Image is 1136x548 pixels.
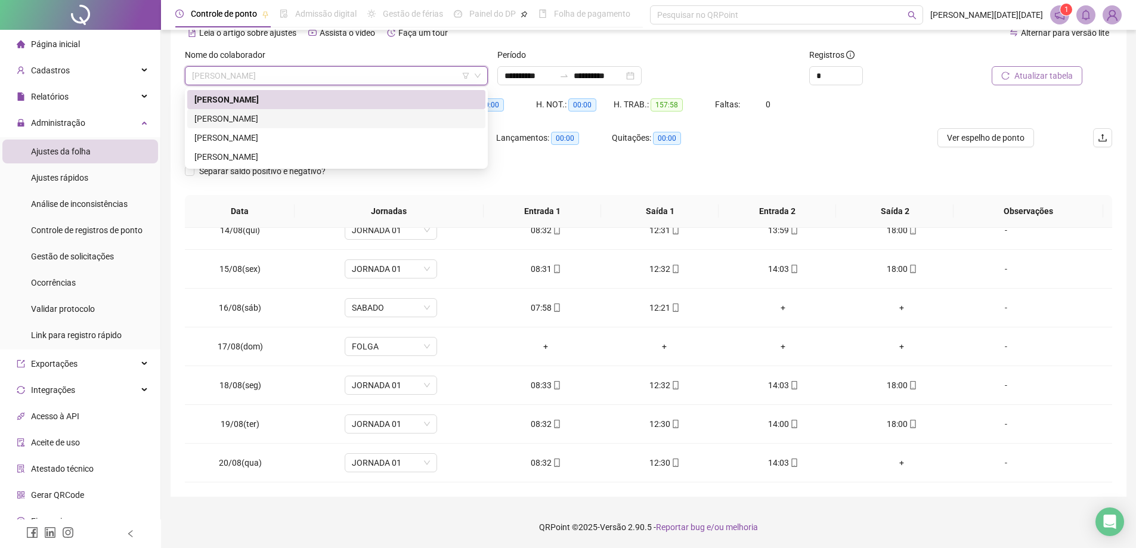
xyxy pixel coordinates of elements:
div: 12:30 [615,456,714,469]
span: upload [1098,133,1107,143]
div: NATALIANA RIBEIRO DOS SANTOS PIFFER [187,147,485,166]
span: Admissão digital [295,9,357,18]
span: 20/08(qua) [219,458,262,467]
div: - [971,262,1041,275]
span: Faça um tour [398,28,448,38]
span: mobile [908,226,917,234]
th: Entrada 2 [719,195,836,228]
span: info-circle [846,51,855,59]
span: notification [1054,10,1065,20]
span: Administração [31,118,85,128]
span: Cadastros [31,66,70,75]
sup: 1 [1060,4,1072,16]
span: Gestão de solicitações [31,252,114,261]
span: filter [462,72,469,79]
div: ELIANA DE OLIVEIRA [187,109,485,128]
img: 59082 [1103,6,1121,24]
div: 18:00 [852,379,952,392]
span: mobile [908,381,917,389]
div: 12:32 [615,262,714,275]
div: 08:31 [496,262,596,275]
span: left [126,530,135,538]
span: Validar protocolo [31,304,95,314]
div: - [971,379,1041,392]
span: Exportações [31,359,78,369]
div: - [971,456,1041,469]
span: bell [1081,10,1091,20]
span: mobile [908,420,917,428]
div: + [852,456,952,469]
div: 14:03 [733,456,833,469]
th: Observações [954,195,1103,228]
div: + [852,340,952,353]
span: linkedin [44,527,56,538]
span: sync [17,386,25,394]
span: Controle de ponto [191,9,257,18]
span: search [908,11,917,20]
span: sun [367,10,376,18]
div: [PERSON_NAME] [194,150,478,163]
span: pushpin [521,11,528,18]
span: Atestado técnico [31,464,94,473]
div: GIOVANNA CRISTINA GABORIM [187,128,485,147]
span: Faltas: [715,100,742,109]
span: Ajustes da folha [31,147,91,156]
span: to [559,71,569,81]
span: Alternar para versão lite [1021,28,1109,38]
span: history [387,29,395,37]
div: 18:00 [852,262,952,275]
span: Acesso à API [31,411,79,421]
label: Nome do colaborador [185,48,273,61]
span: Leia o artigo sobre ajustes [199,28,296,38]
span: mobile [789,265,798,273]
span: book [538,10,547,18]
div: 14:00 [733,417,833,431]
div: + [733,301,833,314]
span: mobile [552,459,561,467]
span: mobile [908,265,917,273]
th: Saída 2 [836,195,954,228]
div: - [971,340,1041,353]
span: mobile [789,226,798,234]
span: mobile [552,304,561,312]
span: mobile [552,226,561,234]
th: Entrada 1 [484,195,601,228]
span: Atualizar tabela [1014,69,1073,82]
span: Folha de pagamento [554,9,630,18]
div: - [971,417,1041,431]
th: Data [185,195,295,228]
span: mobile [670,265,680,273]
div: 12:30 [615,417,714,431]
div: 18:00 [852,224,952,237]
span: Separar saldo positivo e negativo? [194,165,330,178]
footer: QRPoint © 2025 - 2.90.5 - [161,506,1136,548]
span: 17/08(dom) [218,342,263,351]
span: mobile [552,381,561,389]
span: 00:00 [568,98,596,112]
span: JORNADA 01 [352,221,430,239]
button: Ver espelho de ponto [937,128,1034,147]
span: swap [1010,29,1018,37]
span: file-text [188,29,196,37]
div: H. TRAB.: [614,98,715,112]
span: instagram [62,527,74,538]
span: swap-right [559,71,569,81]
span: home [17,40,25,48]
span: 00:00 [653,132,681,145]
span: Reportar bug e/ou melhoria [656,522,758,532]
div: 08:33 [496,379,596,392]
span: youtube [308,29,317,37]
div: - [971,301,1041,314]
div: 08:32 [496,456,596,469]
span: Integrações [31,385,75,395]
span: user-add [17,66,25,75]
span: qrcode [17,491,25,499]
span: 15/08(sex) [219,264,261,274]
div: + [615,340,714,353]
span: Relatórios [31,92,69,101]
div: HE 3: [459,98,536,112]
span: clock-circle [175,10,184,18]
span: mobile [552,265,561,273]
span: mobile [670,459,680,467]
div: 12:21 [615,301,714,314]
